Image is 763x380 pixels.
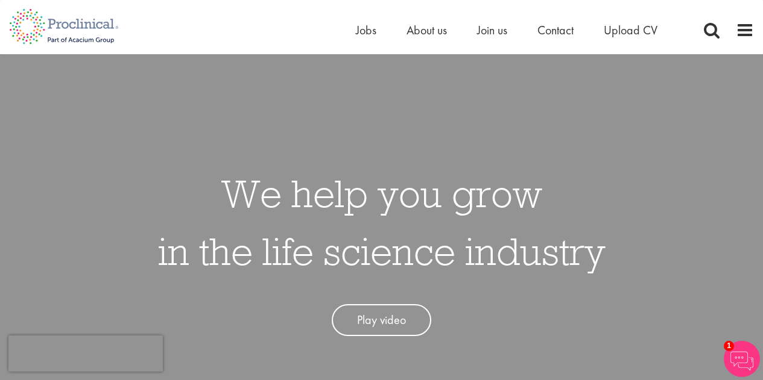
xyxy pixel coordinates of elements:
a: About us [407,22,447,38]
h1: We help you grow in the life science industry [158,164,606,280]
a: Play video [332,304,431,336]
a: Contact [537,22,574,38]
a: Upload CV [604,22,657,38]
a: Jobs [356,22,376,38]
span: 1 [724,341,734,351]
img: Chatbot [724,341,760,377]
a: Join us [477,22,507,38]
